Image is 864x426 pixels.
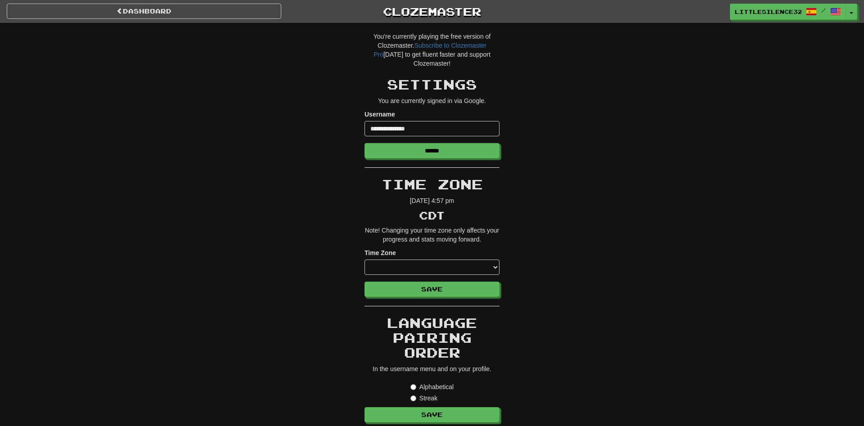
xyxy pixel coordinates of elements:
label: Alphabetical [410,382,454,391]
p: Note! Changing your time zone only affects your progress and stats moving forward. [364,226,499,244]
button: Save [364,282,499,297]
label: Streak [410,394,437,403]
input: Streak [410,395,416,401]
p: In the username menu and on your profile. [364,364,499,373]
a: Clozemaster [295,4,569,19]
span: / [821,7,826,13]
label: Time Zone [364,248,396,257]
h2: Language Pairing Order [364,315,499,360]
input: Alphabetical [410,384,416,390]
button: Save [364,407,499,422]
p: You are currently signed in via Google. [364,96,499,105]
p: You're currently playing the free version of Clozemaster. [DATE] to get fluent faster and support... [364,32,499,68]
p: [DATE] 4:57 pm [364,196,499,205]
label: Username [364,110,395,119]
span: LittleSilence32 [735,8,801,16]
h2: Settings [364,77,499,92]
a: Dashboard [7,4,281,19]
h3: CDT [364,210,499,221]
a: LittleSilence32 / [730,4,846,20]
h2: Time Zone [364,177,499,192]
a: Subscribe to Clozemaster Pro [373,42,486,58]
